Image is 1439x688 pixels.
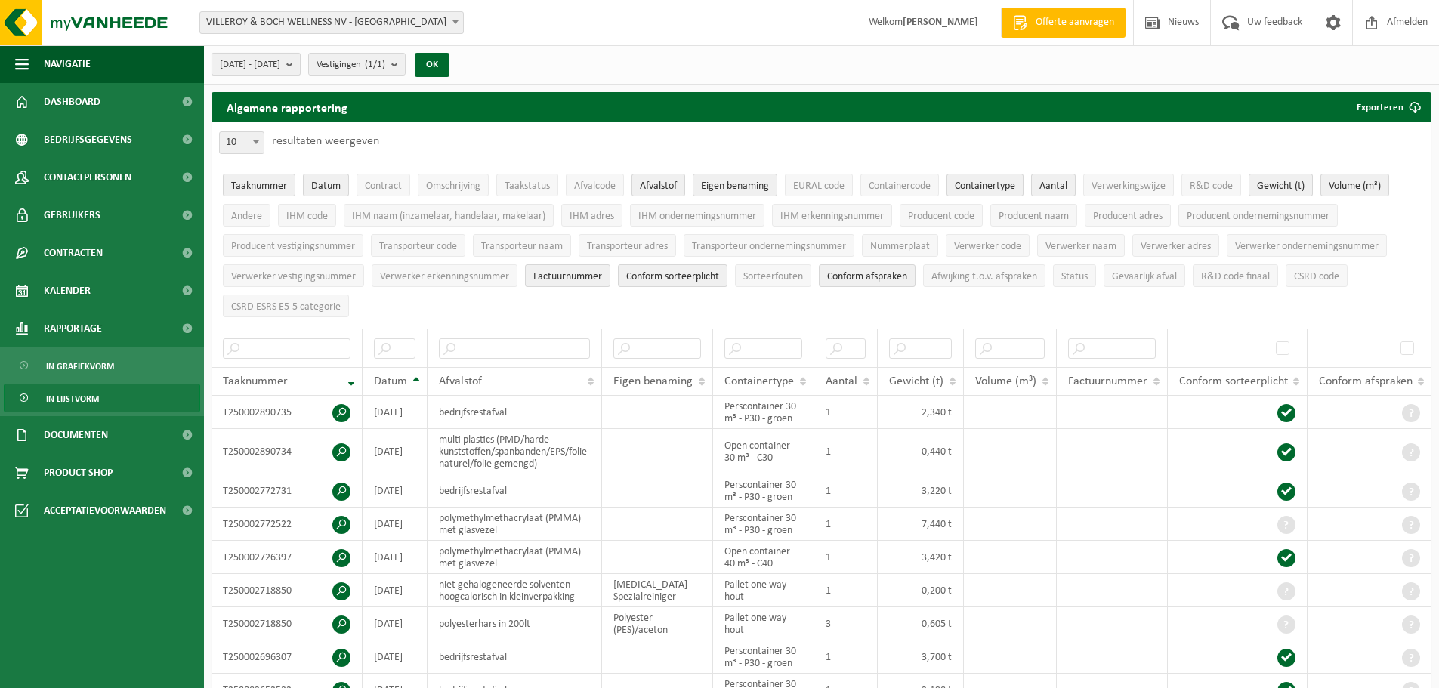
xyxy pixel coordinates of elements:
[878,541,964,574] td: 3,420 t
[1179,375,1288,387] span: Conform sorteerplicht
[618,264,727,287] button: Conform sorteerplicht : Activate to sort
[212,92,363,122] h2: Algemene rapportering
[44,492,166,529] span: Acceptatievoorwaarden
[713,574,814,607] td: Pallet one way hout
[640,180,677,192] span: Afvalstof
[713,429,814,474] td: Open container 30 m³ - C30
[878,429,964,474] td: 0,440 t
[713,607,814,640] td: Pallet one way hout
[212,508,363,541] td: T250002772522
[1032,15,1118,30] span: Offerte aanvragen
[272,135,379,147] label: resultaten weergeven
[561,204,622,227] button: IHM adresIHM adres: Activate to sort
[1141,241,1211,252] span: Verwerker adres
[44,83,100,121] span: Dashboard
[231,211,262,222] span: Andere
[878,574,964,607] td: 0,200 t
[311,180,341,192] span: Datum
[954,241,1021,252] span: Verwerker code
[878,474,964,508] td: 3,220 t
[990,204,1077,227] button: Producent naamProducent naam: Activate to sort
[1286,264,1348,287] button: CSRD codeCSRD code: Activate to sort
[1181,174,1241,196] button: R&D codeR&amp;D code: Activate to sort
[363,508,428,541] td: [DATE]
[602,574,713,607] td: [MEDICAL_DATA] Spezialreiniger
[946,234,1030,257] button: Verwerker codeVerwerker code: Activate to sort
[814,474,878,508] td: 1
[570,211,614,222] span: IHM adres
[496,174,558,196] button: TaakstatusTaakstatus: Activate to sort
[735,264,811,287] button: SorteerfoutenSorteerfouten: Activate to sort
[946,174,1024,196] button: ContainertypeContainertype: Activate to sort
[1235,241,1379,252] span: Verwerker ondernemingsnummer
[428,574,601,607] td: niet gehalogeneerde solventen - hoogcalorisch in kleinverpakking
[365,180,402,192] span: Contract
[372,264,517,287] button: Verwerker erkenningsnummerVerwerker erkenningsnummer: Activate to sort
[1294,271,1339,282] span: CSRD code
[713,396,814,429] td: Perscontainer 30 m³ - P30 - groen
[814,508,878,541] td: 1
[827,271,907,282] span: Conform afspraken
[44,159,131,196] span: Contactpersonen
[223,204,270,227] button: AndereAndere: Activate to sort
[878,508,964,541] td: 7,440 t
[1068,375,1147,387] span: Factuurnummer
[363,574,428,607] td: [DATE]
[903,17,978,28] strong: [PERSON_NAME]
[1053,264,1096,287] button: StatusStatus: Activate to sort
[525,264,610,287] button: FactuurnummerFactuurnummer: Activate to sort
[212,53,301,76] button: [DATE] - [DATE]
[303,174,349,196] button: DatumDatum: Activate to sort
[363,607,428,640] td: [DATE]
[223,234,363,257] button: Producent vestigingsnummerProducent vestigingsnummer: Activate to sort
[428,396,601,429] td: bedrijfsrestafval
[785,174,853,196] button: EURAL codeEURAL code: Activate to sort
[200,12,463,33] span: VILLEROY & BOCH WELLNESS NV - ROESELARE
[365,60,385,69] count: (1/1)
[415,53,449,77] button: OK
[44,272,91,310] span: Kalender
[428,429,601,474] td: multi plastics (PMD/harde kunststoffen/spanbanden/EPS/folie naturel/folie gemengd)
[352,211,545,222] span: IHM naam (inzamelaar, handelaar, makelaar)
[439,375,482,387] span: Afvalstof
[772,204,892,227] button: IHM erkenningsnummerIHM erkenningsnummer: Activate to sort
[199,11,464,34] span: VILLEROY & BOCH WELLNESS NV - ROESELARE
[231,241,355,252] span: Producent vestigingsnummer
[46,384,99,413] span: In lijstvorm
[212,574,363,607] td: T250002718850
[371,234,465,257] button: Transporteur codeTransporteur code: Activate to sort
[878,640,964,674] td: 3,700 t
[692,241,846,252] span: Transporteur ondernemingsnummer
[1193,264,1278,287] button: R&D code finaalR&amp;D code finaal: Activate to sort
[724,375,794,387] span: Containertype
[278,204,336,227] button: IHM codeIHM code: Activate to sort
[44,121,132,159] span: Bedrijfsgegevens
[638,211,756,222] span: IHM ondernemingsnummer
[308,53,406,76] button: Vestigingen(1/1)
[870,241,930,252] span: Nummerplaat
[223,375,288,387] span: Taaknummer
[44,45,91,83] span: Navigatie
[1257,180,1305,192] span: Gewicht (t)
[418,174,489,196] button: OmschrijvingOmschrijving: Activate to sort
[1345,92,1430,122] button: Exporteren
[44,310,102,347] span: Rapportage
[357,174,410,196] button: ContractContract: Activate to sort
[743,271,803,282] span: Sorteerfouten
[1061,271,1088,282] span: Status
[1037,234,1125,257] button: Verwerker naamVerwerker naam: Activate to sort
[220,132,264,153] span: 10
[1178,204,1338,227] button: Producent ondernemingsnummerProducent ondernemingsnummer: Activate to sort
[533,271,602,282] span: Factuurnummer
[1227,234,1387,257] button: Verwerker ondernemingsnummerVerwerker ondernemingsnummer: Activate to sort
[889,375,943,387] span: Gewicht (t)
[931,271,1037,282] span: Afwijking t.o.v. afspraken
[1319,375,1413,387] span: Conform afspraken
[1001,8,1126,38] a: Offerte aanvragen
[1031,174,1076,196] button: AantalAantal: Activate to sort
[814,541,878,574] td: 1
[4,351,200,380] a: In grafiekvorm
[1187,211,1329,222] span: Producent ondernemingsnummer
[878,396,964,429] td: 2,340 t
[212,429,363,474] td: T250002890734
